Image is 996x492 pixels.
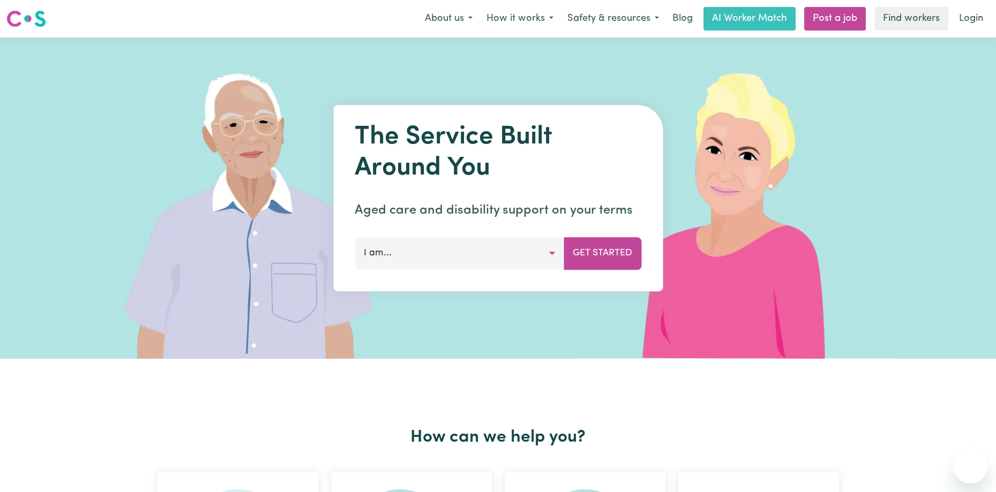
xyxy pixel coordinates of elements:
img: Careseekers logo [6,9,46,28]
button: About us [418,7,480,30]
a: Login [953,7,990,31]
button: I am... [355,237,564,269]
button: Safety & resources [560,7,666,30]
button: Get Started [564,237,641,269]
h1: The Service Built Around You [355,122,641,184]
a: Careseekers logo [6,6,46,31]
button: How it works [480,7,560,30]
a: Find workers [874,7,948,31]
a: Post a job [804,7,866,31]
p: Aged care and disability support on your terms [355,201,641,220]
iframe: Button to launch messaging window [953,449,987,483]
a: AI Worker Match [703,7,796,31]
a: Blog [666,7,699,31]
h2: How can we help you? [151,427,845,448]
